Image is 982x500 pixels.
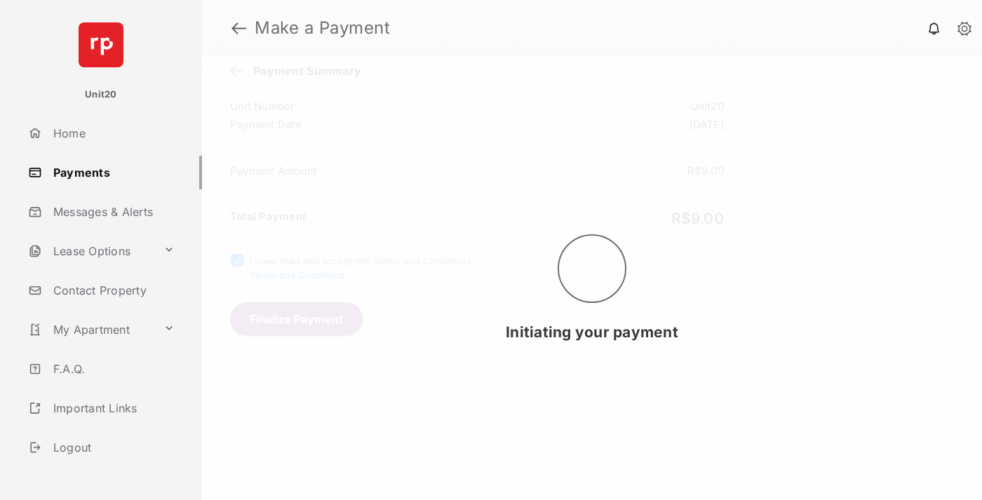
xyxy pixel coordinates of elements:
p: Unit20 [85,88,117,102]
a: F.A.Q. [22,352,202,386]
a: Important Links [22,391,180,425]
a: Contact Property [22,273,202,307]
span: Initiating your payment [506,323,678,341]
a: Home [22,116,202,150]
strong: Make a Payment [255,20,390,36]
a: Messages & Alerts [22,195,202,229]
a: Payments [22,156,202,189]
a: Lease Options [22,234,158,268]
a: Logout [22,431,202,464]
a: My Apartment [22,313,158,346]
img: svg+xml;base64,PHN2ZyB4bWxucz0iaHR0cDovL3d3dy53My5vcmcvMjAwMC9zdmciIHdpZHRoPSI2NCIgaGVpZ2h0PSI2NC... [79,22,123,67]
